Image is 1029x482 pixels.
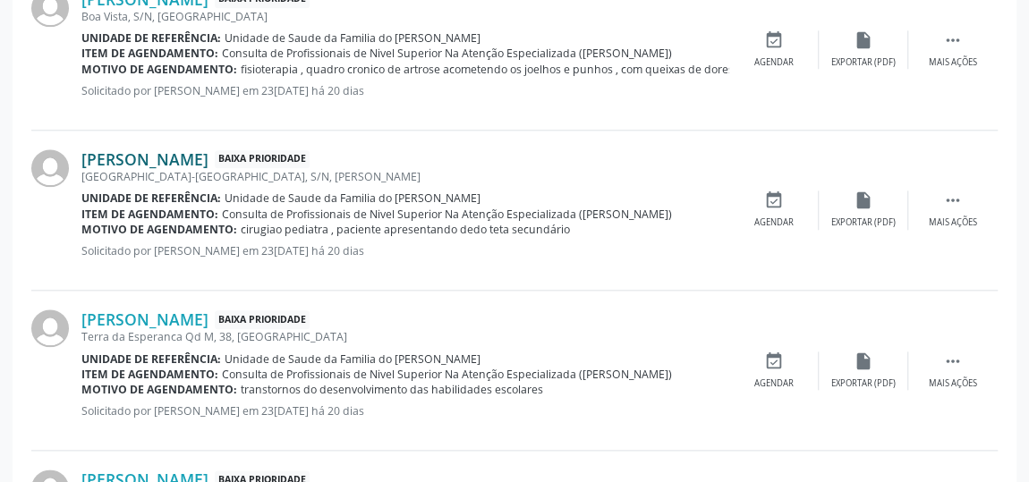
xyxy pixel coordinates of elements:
[929,377,977,390] div: Mais ações
[929,56,977,69] div: Mais ações
[754,56,794,69] div: Agendar
[764,351,784,371] i: event_available
[241,222,570,237] span: cirugiao pediatra , paciente apresentando dedo teta secundário
[764,30,784,50] i: event_available
[81,403,729,419] p: Solicitado por [PERSON_NAME] em 23[DATE] há 20 dias
[81,329,729,344] div: Terra da Esperanca Qd M, 38, [GEOGRAPHIC_DATA]
[831,56,896,69] div: Exportar (PDF)
[81,222,237,237] b: Motivo de agendamento:
[225,30,480,46] span: Unidade de Saude da Familia do [PERSON_NAME]
[764,190,784,210] i: event_available
[81,62,237,77] b: Motivo de agendamento:
[225,351,480,367] span: Unidade de Saude da Familia do [PERSON_NAME]
[81,169,729,184] div: [GEOGRAPHIC_DATA]-[GEOGRAPHIC_DATA], S/N, [PERSON_NAME]
[81,367,218,382] b: Item de agendamento:
[831,377,896,390] div: Exportar (PDF)
[31,309,69,347] img: img
[241,62,791,77] span: fisioterapia , quadro cronico de artrose acometendo os joelhos e punhos , com queixas de dores ar...
[81,190,221,206] b: Unidade de referência:
[854,30,873,50] i: insert_drive_file
[754,377,794,390] div: Agendar
[81,351,221,367] b: Unidade de referência:
[222,46,672,61] span: Consulta de Profissionais de Nivel Superior Na Atenção Especializada ([PERSON_NAME])
[225,190,480,206] span: Unidade de Saude da Familia do [PERSON_NAME]
[81,30,221,46] b: Unidade de referência:
[81,309,208,329] a: [PERSON_NAME]
[31,149,69,187] img: img
[81,46,218,61] b: Item de agendamento:
[754,216,794,229] div: Agendar
[943,30,963,50] i: 
[222,367,672,382] span: Consulta de Profissionais de Nivel Superior Na Atenção Especializada ([PERSON_NAME])
[215,310,310,329] span: Baixa Prioridade
[81,207,218,222] b: Item de agendamento:
[222,207,672,222] span: Consulta de Profissionais de Nivel Superior Na Atenção Especializada ([PERSON_NAME])
[854,351,873,371] i: insert_drive_file
[943,190,963,210] i: 
[215,150,310,169] span: Baixa Prioridade
[854,190,873,210] i: insert_drive_file
[81,83,729,98] p: Solicitado por [PERSON_NAME] em 23[DATE] há 20 dias
[81,243,729,258] p: Solicitado por [PERSON_NAME] em 23[DATE] há 20 dias
[831,216,896,229] div: Exportar (PDF)
[241,382,543,397] span: transtornos do desenvolvimento das habilidades escolares
[943,351,963,371] i: 
[81,382,237,397] b: Motivo de agendamento:
[929,216,977,229] div: Mais ações
[81,149,208,169] a: [PERSON_NAME]
[81,9,729,24] div: Boa Vista, S/N, [GEOGRAPHIC_DATA]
